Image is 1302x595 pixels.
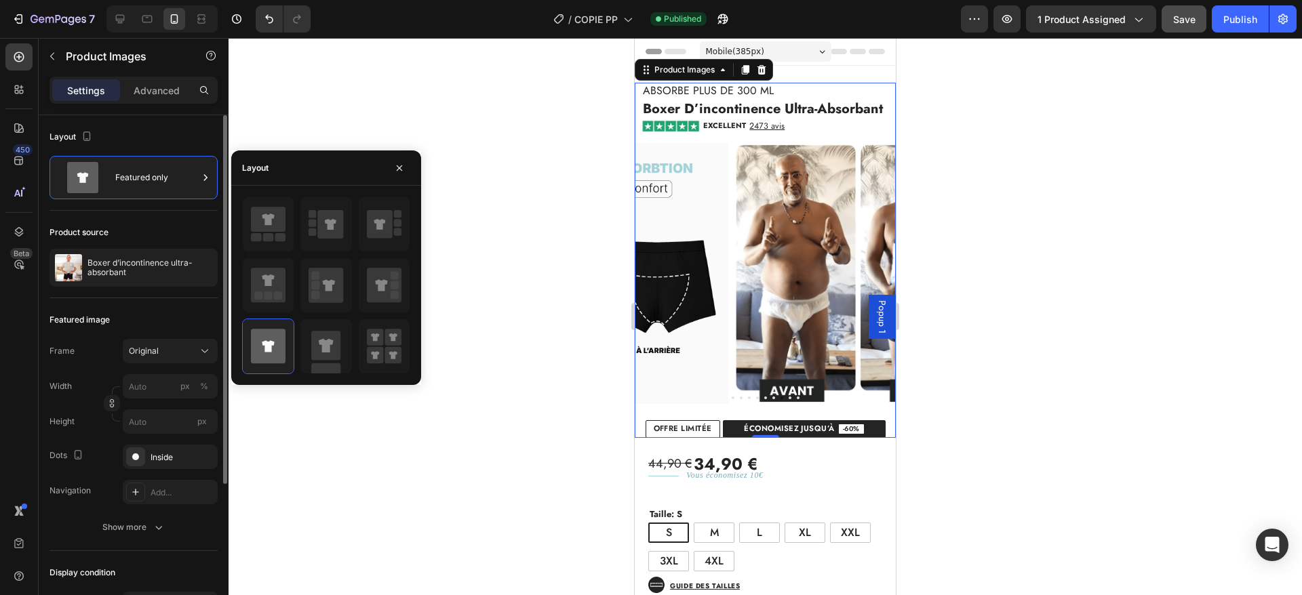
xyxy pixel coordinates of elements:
[1038,12,1126,26] span: 1 product assigned
[50,515,218,539] button: Show more
[55,254,82,281] img: product feature img
[13,144,33,155] div: 450
[177,378,193,394] button: %
[66,48,181,64] p: Product Images
[134,83,180,98] p: Advanced
[635,38,896,595] iframe: Design area
[50,415,75,428] label: Height
[574,12,618,26] span: COPIE PP
[1223,12,1257,26] div: Publish
[151,451,214,464] div: Inside
[50,380,72,392] label: Width
[1173,14,1196,25] span: Save
[50,128,95,146] div: Layout
[196,378,212,394] button: px
[89,11,95,27] p: 7
[123,374,218,398] input: px%
[664,13,701,25] span: Published
[123,409,218,434] input: px
[1026,5,1156,33] button: 1 product assigned
[1212,5,1269,33] button: Publish
[256,5,311,33] div: Undo/Redo
[568,12,572,26] span: /
[87,258,212,277] p: Boxer d’incontinence ultra-absorbant
[115,162,198,193] div: Featured only
[50,447,86,465] div: Dots
[50,314,110,326] div: Featured image
[50,226,108,239] div: Product source
[123,339,218,363] button: Original
[5,5,101,33] button: 7
[67,83,105,98] p: Settings
[102,520,165,534] div: Show more
[1162,5,1206,33] button: Save
[200,380,208,392] div: %
[242,162,269,174] div: Layout
[129,345,159,357] span: Original
[50,485,91,497] div: Navigation
[197,416,207,426] span: px
[50,567,115,579] div: Display condition
[1256,529,1288,561] div: Open Intercom Messenger
[180,380,190,392] div: px
[10,248,33,259] div: Beta
[151,487,214,499] div: Add...
[50,345,75,357] label: Frame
